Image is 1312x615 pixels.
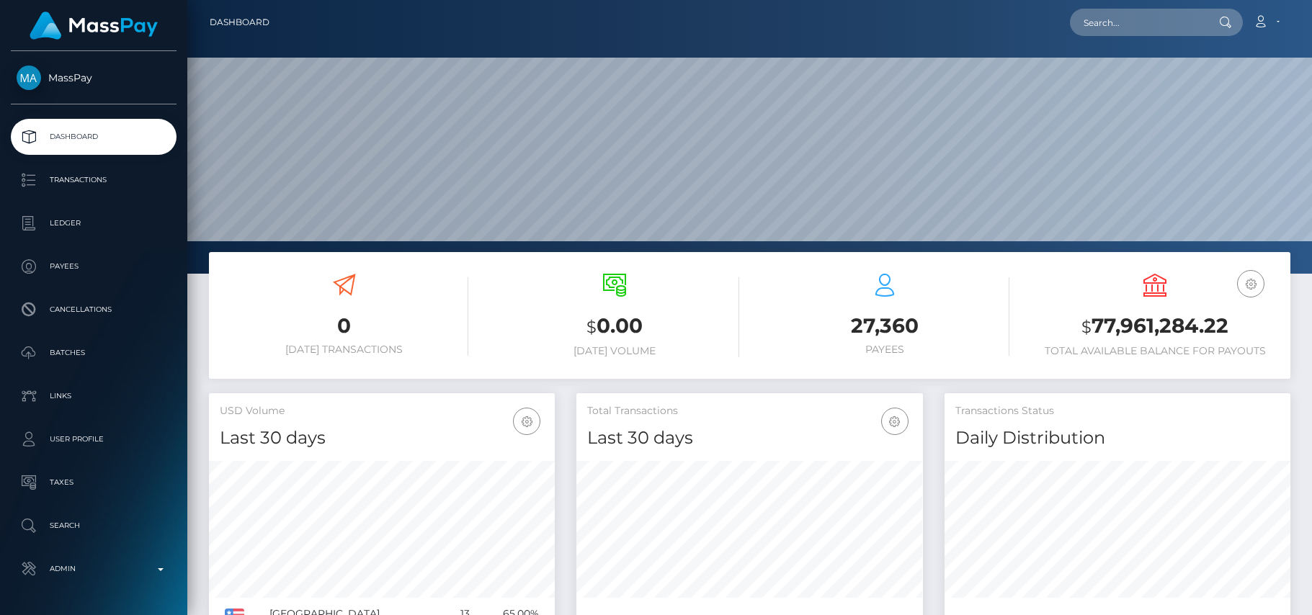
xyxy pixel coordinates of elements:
[17,169,171,191] p: Transactions
[11,551,177,587] a: Admin
[17,212,171,234] p: Ledger
[17,299,171,320] p: Cancellations
[220,344,468,356] h6: [DATE] Transactions
[220,404,544,418] h5: USD Volume
[586,317,597,337] small: $
[11,71,177,84] span: MassPay
[11,464,177,500] a: Taxes
[490,312,738,341] h3: 0.00
[11,378,177,414] a: Links
[17,515,171,537] p: Search
[11,162,177,198] a: Transactions
[1031,312,1280,341] h3: 77,961,284.22
[761,344,1009,356] h6: Payees
[11,292,177,328] a: Cancellations
[1031,345,1280,357] h6: Total Available Balance for Payouts
[30,12,158,40] img: MassPay Logo
[220,426,544,451] h4: Last 30 days
[955,426,1280,451] h4: Daily Distribution
[11,335,177,371] a: Batches
[17,66,41,90] img: MassPay
[11,421,177,457] a: User Profile
[17,256,171,277] p: Payees
[1081,317,1092,337] small: $
[1070,9,1205,36] input: Search...
[17,472,171,493] p: Taxes
[587,426,911,451] h4: Last 30 days
[955,404,1280,418] h5: Transactions Status
[17,385,171,407] p: Links
[210,7,269,37] a: Dashboard
[11,119,177,155] a: Dashboard
[17,126,171,148] p: Dashboard
[761,312,1009,340] h3: 27,360
[490,345,738,357] h6: [DATE] Volume
[17,558,171,580] p: Admin
[11,508,177,544] a: Search
[220,312,468,340] h3: 0
[587,404,911,418] h5: Total Transactions
[11,205,177,241] a: Ledger
[17,342,171,364] p: Batches
[11,248,177,284] a: Payees
[17,428,171,450] p: User Profile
